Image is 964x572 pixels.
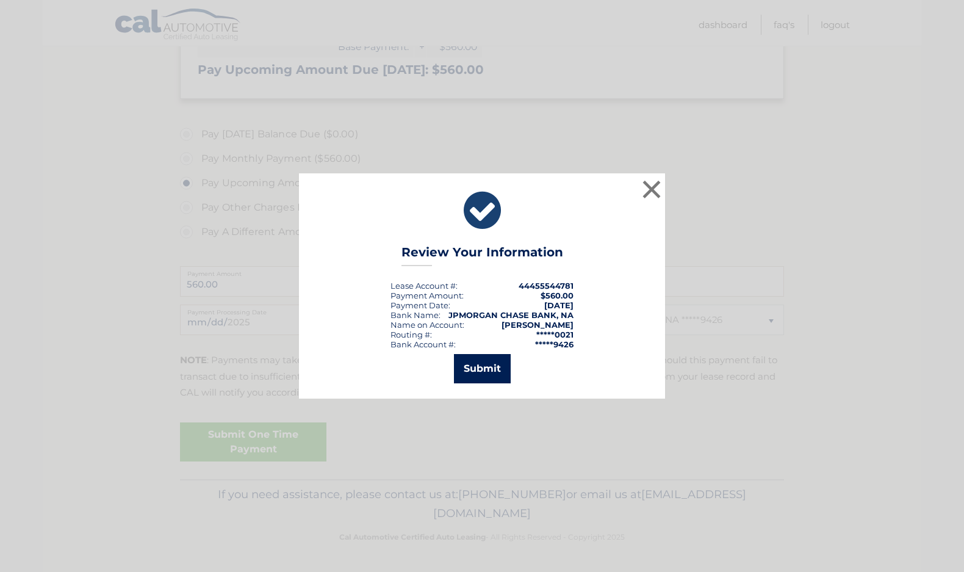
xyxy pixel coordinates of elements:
[390,300,448,310] span: Payment Date
[454,354,511,383] button: Submit
[541,291,574,300] span: $560.00
[519,281,574,291] strong: 44455544781
[390,300,450,310] div: :
[390,330,432,339] div: Routing #:
[390,281,458,291] div: Lease Account #:
[390,339,456,349] div: Bank Account #:
[390,291,464,300] div: Payment Amount:
[502,320,574,330] strong: [PERSON_NAME]
[401,245,563,266] h3: Review Your Information
[639,177,664,201] button: ×
[390,320,464,330] div: Name on Account:
[448,310,574,320] strong: JPMORGAN CHASE BANK, NA
[544,300,574,310] span: [DATE]
[390,310,441,320] div: Bank Name:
